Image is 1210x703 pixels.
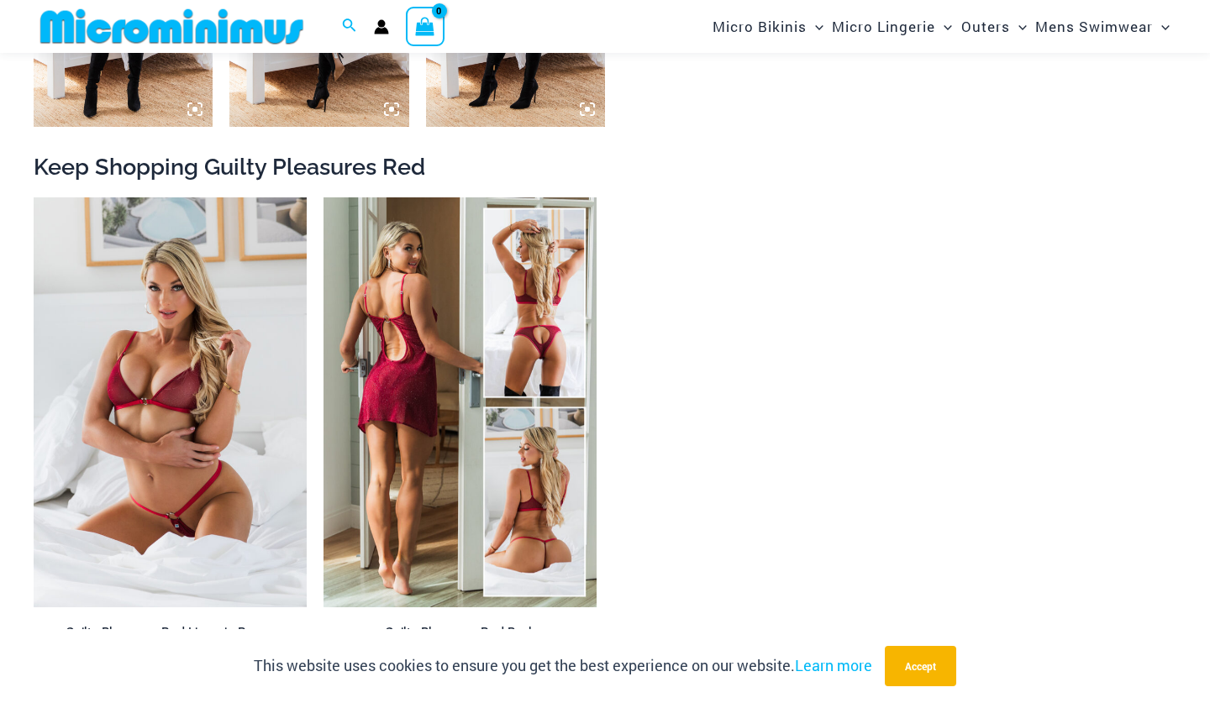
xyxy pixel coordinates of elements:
[324,625,597,647] a: Guilty Pleasures Red Pack
[34,625,307,641] h2: Guilty Pleasures Red Lingerie Range
[807,5,823,48] span: Menu Toggle
[406,7,445,45] a: View Shopping Cart, empty
[832,5,935,48] span: Micro Lingerie
[34,197,307,607] a: Guilty Pleasures Red 1045 Bra 689 Micro 05Guilty Pleasures Red 1045 Bra 689 Micro 06Guilty Pleasu...
[713,5,807,48] span: Micro Bikinis
[795,655,872,675] a: Learn more
[254,653,872,679] p: This website uses cookies to ensure you get the best experience on our website.
[1031,5,1174,48] a: Mens SwimwearMenu ToggleMenu Toggle
[34,8,310,45] img: MM SHOP LOGO FLAT
[34,197,307,607] img: Guilty Pleasures Red 1045 Bra 689 Micro 05
[961,5,1010,48] span: Outers
[1153,5,1170,48] span: Menu Toggle
[342,16,357,38] a: Search icon link
[324,197,597,607] img: Guilty Pleasures Red Collection Pack B
[708,5,828,48] a: Micro BikinisMenu ToggleMenu Toggle
[828,5,956,48] a: Micro LingerieMenu ToggleMenu Toggle
[324,197,597,607] a: Guilty Pleasures Red Collection Pack FGuilty Pleasures Red Collection Pack BGuilty Pleasures Red ...
[34,625,307,647] a: Guilty Pleasures Red Lingerie Range
[706,3,1176,50] nav: Site Navigation
[324,625,597,641] h2: Guilty Pleasures Red Pack
[1035,5,1153,48] span: Mens Swimwear
[885,646,956,686] button: Accept
[1010,5,1027,48] span: Menu Toggle
[935,5,952,48] span: Menu Toggle
[957,5,1031,48] a: OutersMenu ToggleMenu Toggle
[374,19,389,34] a: Account icon link
[34,152,1176,181] h2: Keep Shopping Guilty Pleasures Red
